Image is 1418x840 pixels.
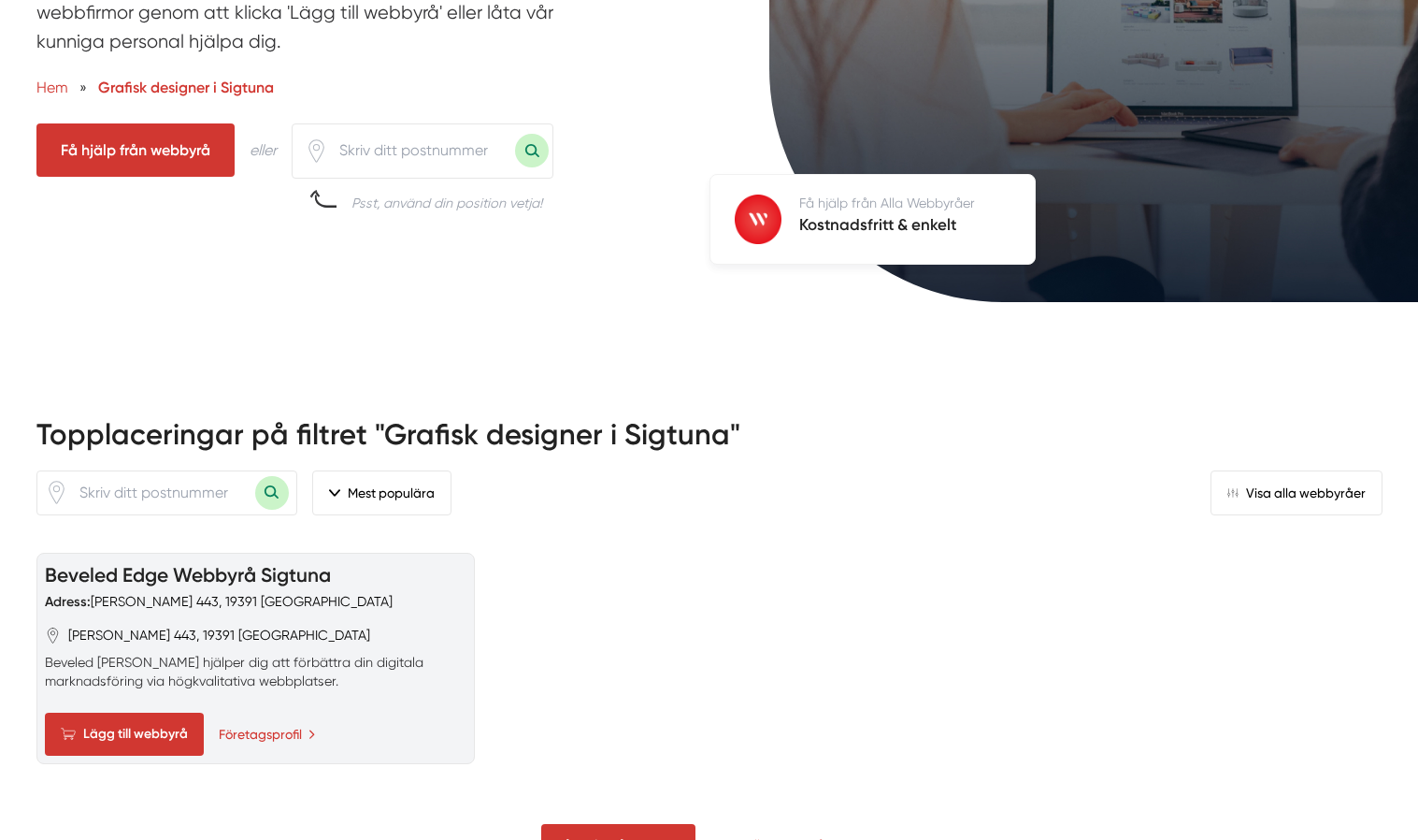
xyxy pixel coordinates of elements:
a: Hem [36,79,68,96]
input: Skriv ditt postnummer [328,129,515,172]
img: Kostnadsfritt & enkelt logotyp [735,195,781,244]
svg: Pin / Karta [45,628,61,644]
span: [PERSON_NAME] 443, 19391 [GEOGRAPHIC_DATA] [68,626,370,644]
a: Företagsprofil [219,724,316,745]
h2: Topplaceringar på filtret "Grafisk designer i Sigtuna" [36,414,1382,470]
p: Beveled [PERSON_NAME] hjälper dig att förbättra din digitala marknadsföring via högkvalitativa we... [45,653,466,690]
span: filter-section [312,471,451,515]
a: Grafisk designer i Sigtuna [98,79,274,96]
a: Visa alla webbyråer [1210,471,1382,515]
span: » [79,76,87,99]
svg: Pin / Karta [305,139,328,163]
: Lägg till webbyrå [45,713,204,756]
span: Klicka för att använda din position. [305,139,328,163]
button: Mest populära [312,471,451,515]
span: Klicka för att använda din position. [45,481,68,504]
span: Få hjälp från webbyrå [36,123,235,177]
h5: Kostnadsfritt & enkelt [799,212,975,241]
div: Psst, använd din position vetja! [351,194,542,212]
div: eller [250,138,277,162]
a: Beveled Edge Webbyrå Sigtuna [45,563,331,587]
button: Sök med postnummer [515,134,549,167]
strong: Adress: [45,593,91,610]
input: Skriv ditt postnummer [68,471,255,514]
button: Sök med postnummer [255,476,289,510]
div: [PERSON_NAME] 443, 19391 [GEOGRAPHIC_DATA] [45,592,393,611]
svg: Pin / Karta [45,481,68,504]
span: Få hjälp från Alla Webbyråer [799,196,975,210]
